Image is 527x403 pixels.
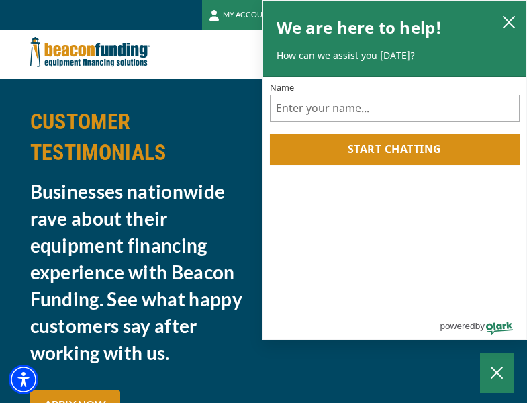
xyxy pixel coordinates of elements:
label: Name [270,83,520,92]
button: Start chatting [270,134,520,165]
input: Name [270,95,520,122]
p: How can we assist you [DATE]? [277,49,514,62]
button: Close Chatbox [480,353,514,393]
div: Accessibility Menu [9,365,38,394]
span: powered [440,318,475,334]
h2: We are here to help! [277,14,442,41]
h3: Businesses nationwide rave about their equipment financing experience with Beacon Funding. See wh... [30,178,256,366]
button: close chatbox [498,12,520,31]
a: Powered by Olark [440,316,526,339]
h2: CUSTOMER TESTIMONIALS [30,106,256,168]
img: Beacon Funding Corporation logo [30,30,150,74]
span: by [475,318,485,334]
